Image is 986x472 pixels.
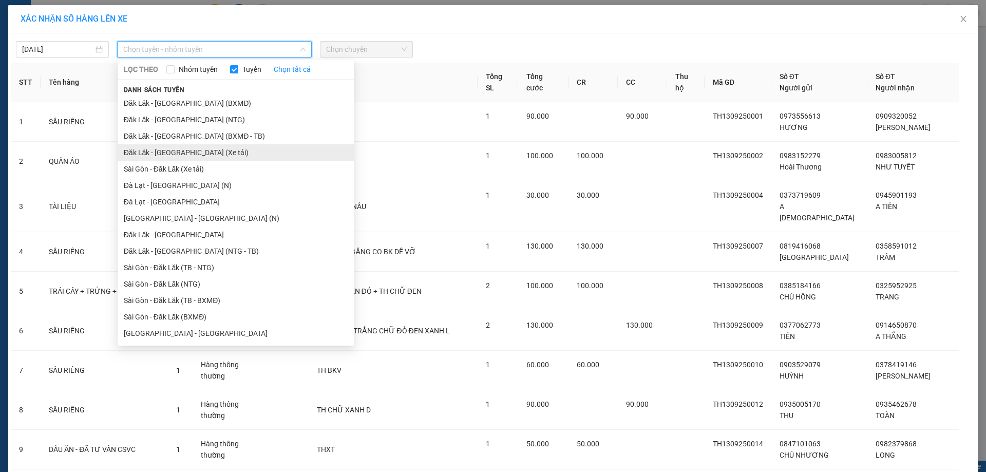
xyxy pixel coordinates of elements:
span: XÁC NHẬN SỐ HÀNG LÊN XE [21,14,127,24]
span: 2 [486,321,490,329]
span: Người nhận [876,84,915,92]
li: Đăk Lăk - [GEOGRAPHIC_DATA] (NTG) [118,111,354,128]
li: Đà Lạt - [GEOGRAPHIC_DATA] (N) [118,177,354,194]
span: 1 [486,361,490,369]
td: SẦU RIÊNG [41,390,168,430]
span: 0903529079 [780,361,821,369]
span: 90.000 [626,112,649,120]
span: 1 [176,406,180,414]
td: 4 [11,232,41,272]
span: THU [780,411,793,420]
span: [GEOGRAPHIC_DATA] [780,253,849,261]
td: 3 [11,181,41,232]
span: 130.000 [626,321,653,329]
span: Chọn tuyến - nhóm tuyến [123,42,306,57]
span: 0373719609 [780,191,821,199]
td: 7 [11,351,41,390]
span: 130.000 [577,242,603,250]
a: Chọn tất cả [274,64,311,75]
span: 0914650870 [876,321,917,329]
td: Hàng thông thường [193,430,263,469]
span: 0973556613 [780,112,821,120]
td: QUẦN ÁO [41,142,168,181]
span: 90.000 [626,400,649,408]
span: 60.000 [526,361,549,369]
span: 1 [486,112,490,120]
span: 1 [486,400,490,408]
span: 0378419146 [876,361,917,369]
span: 0935462678 [876,400,917,408]
li: Sài Gòn - Đăk Lăk (Xe tải) [118,161,354,177]
span: HUỲNH [780,372,804,380]
th: Tên hàng [41,63,168,102]
span: TH BKV [317,366,342,374]
span: TH1309250009 [713,321,763,329]
span: [PERSON_NAME] [876,372,931,380]
span: Tuyến [238,64,266,75]
span: 1 [486,440,490,448]
span: 30.000 [577,191,599,199]
span: TH1309250010 [713,361,763,369]
th: Thu hộ [667,63,704,102]
span: 1 [176,445,180,454]
li: [GEOGRAPHIC_DATA] - [GEOGRAPHIC_DATA] (N) [118,210,354,226]
span: TRÂM [876,253,895,261]
span: A THẮNG [876,332,906,341]
button: Close [949,5,978,34]
td: TÀI LIỆU [41,181,168,232]
th: CC [618,63,667,102]
span: CHÚ NHƯƠNG [780,451,829,459]
span: 2 [486,281,490,290]
li: Đăk Lăk - [GEOGRAPHIC_DATA] (BXMĐ) [118,95,354,111]
span: TIẾN [780,332,795,341]
li: Đăk Lăk - [GEOGRAPHIC_DATA] (BXMĐ - TB) [118,128,354,144]
span: 90.000 [526,112,549,120]
span: TH1309250002 [713,152,763,160]
span: TRANG [876,293,899,301]
th: Tổng cước [518,63,568,102]
span: 0909320052 [876,112,917,120]
span: 60.000 [577,361,599,369]
th: Ghi chú [309,63,478,102]
td: 6 [11,311,41,351]
li: Đăk Lăk - [GEOGRAPHIC_DATA] (Xe tải) [118,144,354,161]
span: Danh sách tuyến [118,85,191,95]
span: 100.000 [577,281,603,290]
span: 1 [486,152,490,160]
span: 0819416068 [780,242,821,250]
td: 9 [11,430,41,469]
span: Nhóm tuyến [175,64,222,75]
th: CR [568,63,618,102]
span: Chọn chuyến [326,42,407,57]
span: TH CHỮ XANH D [317,406,371,414]
span: 50.000 [526,440,549,448]
td: SẦU RIÊNG [41,232,168,272]
li: Sài Gòn - Đăk Lăk (NTG) [118,276,354,292]
span: 50.000 [577,440,599,448]
td: SẦU RIÊNG [41,351,168,390]
td: 5 [11,272,41,311]
th: STT [11,63,41,102]
span: 30.000 [526,191,549,199]
span: close [959,15,968,23]
li: Sài Gòn - Đăk Lăk (BXMĐ) [118,309,354,325]
span: 1 [176,366,180,374]
span: A [DEMOGRAPHIC_DATA] [780,202,855,222]
th: Tổng SL [478,63,518,102]
span: 100.000 [526,152,553,160]
input: 13/09/2025 [22,44,93,55]
li: Sài Gòn - Đăk Lăk (TB - NTG) [118,259,354,276]
span: BAO VÀNG TRẮNG CHỮ ĐỎ ĐEN XANH L [317,327,449,335]
li: Đăk Lăk - [GEOGRAPHIC_DATA] (NTG - TB) [118,243,354,259]
span: 90.000 [526,400,549,408]
span: [PERSON_NAME] [876,123,931,131]
span: 0358591012 [876,242,917,250]
span: TH1309250007 [713,242,763,250]
span: Hoài Thương [780,163,822,171]
span: TH1309250008 [713,281,763,290]
li: Sài Gòn - Đăk Lăk (TB - BXMĐ) [118,292,354,309]
span: TH1309250004 [713,191,763,199]
span: NHƯ TUYẾT [876,163,915,171]
th: Mã GD [705,63,771,102]
span: 0325952925 [876,281,917,290]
